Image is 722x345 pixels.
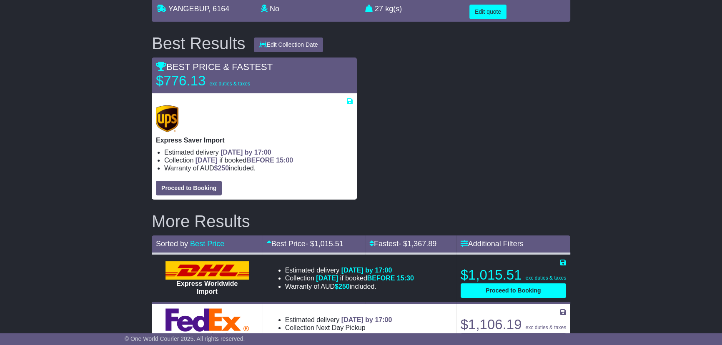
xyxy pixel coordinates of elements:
img: FedEx Express: International Economy Import [165,308,249,332]
span: exc duties & taxes [526,275,566,281]
li: Warranty of AUD included. [285,282,414,290]
li: Estimated delivery [164,148,353,156]
li: Collection [164,156,353,164]
span: , 6164 [208,5,229,13]
button: Proceed to Booking [461,283,566,298]
span: Next Day Pickup [316,324,365,331]
span: 250 [218,165,229,172]
span: if booked [316,275,414,282]
li: Collection [285,324,392,332]
a: Additional Filters [461,240,524,248]
span: 1,015.51 [314,240,343,248]
p: $776.13 [156,72,260,89]
span: $ [214,165,229,172]
div: Best Results [148,34,250,52]
li: Warranty of AUD included. [285,332,392,340]
li: Estimated delivery [285,316,392,324]
span: BEST PRICE & FASTEST [156,62,273,72]
span: if booked [196,157,293,164]
span: kg(s) [385,5,402,13]
span: - $ [399,240,436,248]
a: Best Price [190,240,224,248]
span: No [270,5,279,13]
span: Express Worldwide Import [176,280,238,295]
span: exc duties & taxes [209,81,250,87]
span: Sorted by [156,240,188,248]
h2: More Results [152,212,570,230]
span: BEFORE [246,157,274,164]
img: DHL: Express Worldwide Import [165,261,249,280]
span: [DATE] by 17:00 [221,149,271,156]
span: - $ [306,240,343,248]
a: Fastest- $1,367.89 [369,240,436,248]
span: 250 [338,332,350,340]
a: Best Price- $1,015.51 [267,240,343,248]
img: UPS (new): Express Saver Import [156,105,178,132]
span: 250 [338,283,350,290]
span: BEFORE [367,275,395,282]
span: $ [335,283,350,290]
li: Collection [285,274,414,282]
span: exc duties & taxes [526,325,566,330]
button: Edit Collection Date [254,37,323,52]
li: Warranty of AUD included. [164,164,353,172]
p: $1,015.51 [461,267,566,283]
p: $1,106.19 [461,316,566,333]
span: $ [335,332,350,340]
span: [DATE] by 17:00 [341,267,392,274]
span: [DATE] [316,275,338,282]
span: 15:00 [276,157,293,164]
li: Estimated delivery [285,266,414,274]
span: YANGEBUP [168,5,208,13]
p: Express Saver Import [156,136,353,144]
span: 1,367.89 [407,240,436,248]
span: [DATE] [196,157,218,164]
span: [DATE] by 17:00 [341,316,392,323]
button: Proceed to Booking [156,181,222,195]
button: Edit quote [469,5,506,19]
span: 27 [375,5,383,13]
span: 15:30 [397,275,414,282]
span: © One World Courier 2025. All rights reserved. [125,335,245,342]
